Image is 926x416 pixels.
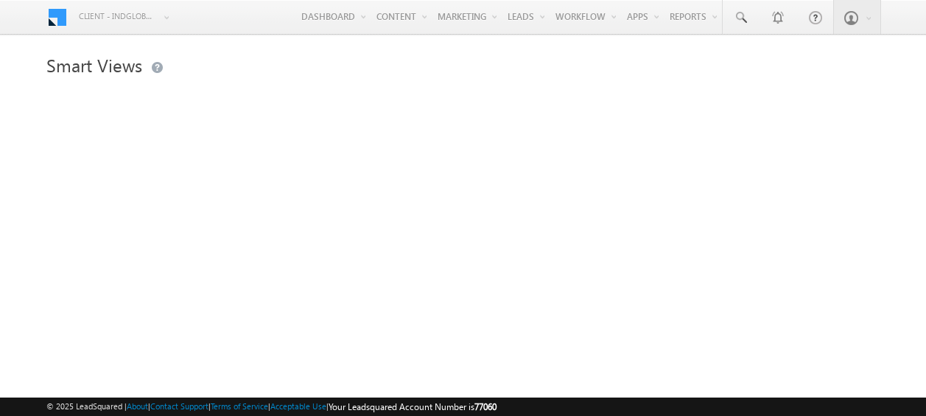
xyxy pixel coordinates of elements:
[127,401,148,411] a: About
[46,400,497,414] span: © 2025 LeadSquared | | | | |
[79,9,156,24] span: Client - indglobal1 (77060)
[150,401,208,411] a: Contact Support
[46,53,142,77] span: Smart Views
[474,401,497,412] span: 77060
[211,401,268,411] a: Terms of Service
[270,401,326,411] a: Acceptable Use
[329,401,497,412] span: Your Leadsquared Account Number is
